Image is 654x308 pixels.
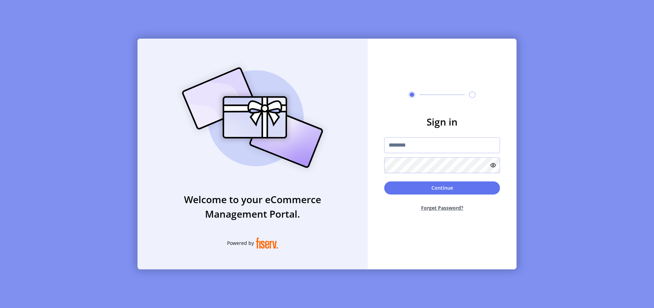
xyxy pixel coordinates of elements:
[137,192,368,221] h3: Welcome to your eCommerce Management Portal.
[172,60,334,176] img: card_Illustration.svg
[384,115,500,129] h3: Sign in
[384,181,500,195] button: Continue
[384,199,500,217] button: Forget Password?
[227,239,254,247] span: Powered by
